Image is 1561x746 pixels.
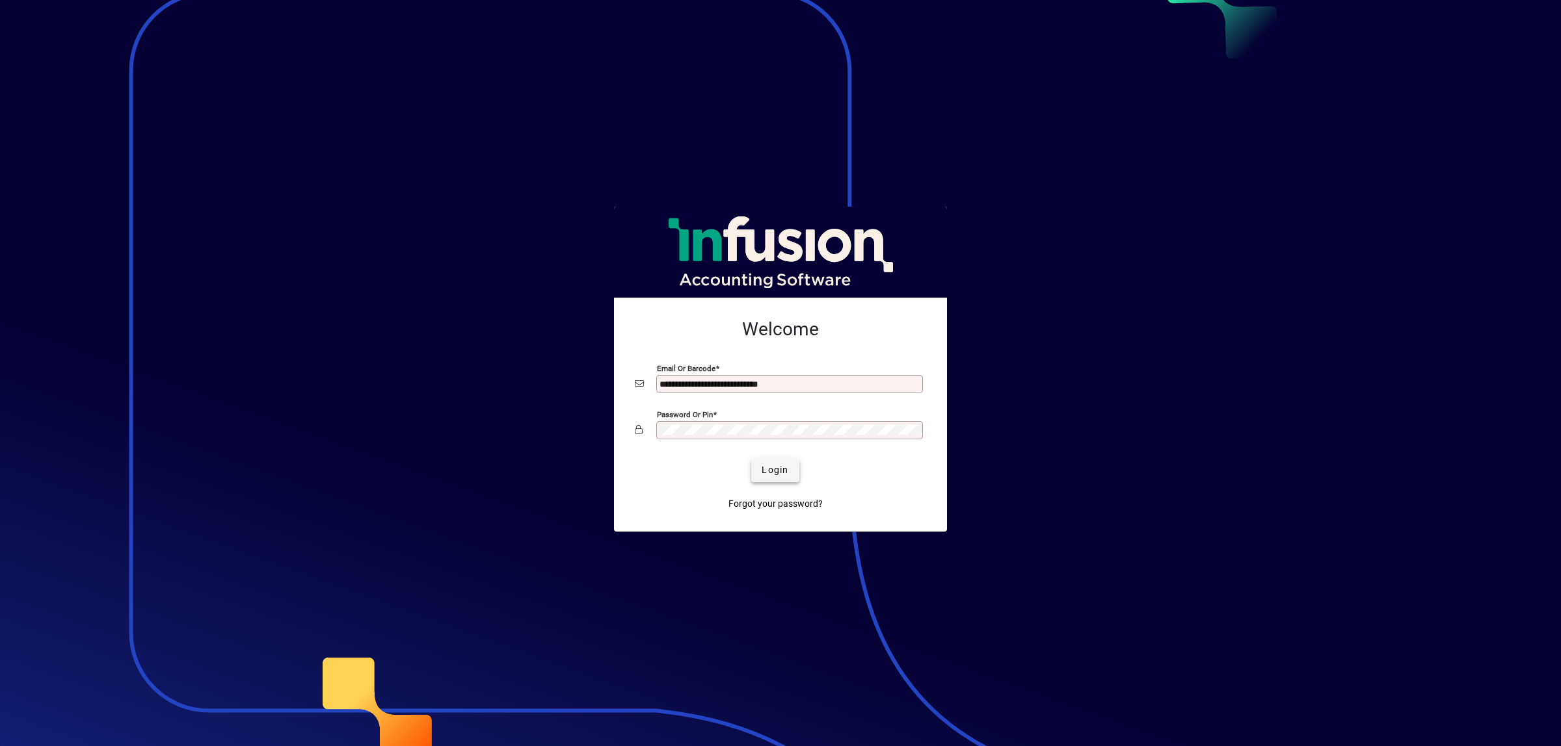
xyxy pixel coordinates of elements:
[657,409,713,418] mat-label: Password or Pin
[762,463,788,477] span: Login
[723,493,828,516] a: Forgot your password?
[751,459,799,482] button: Login
[635,318,926,341] h2: Welcome
[728,497,823,511] span: Forgot your password?
[657,363,715,372] mat-label: Email or Barcode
